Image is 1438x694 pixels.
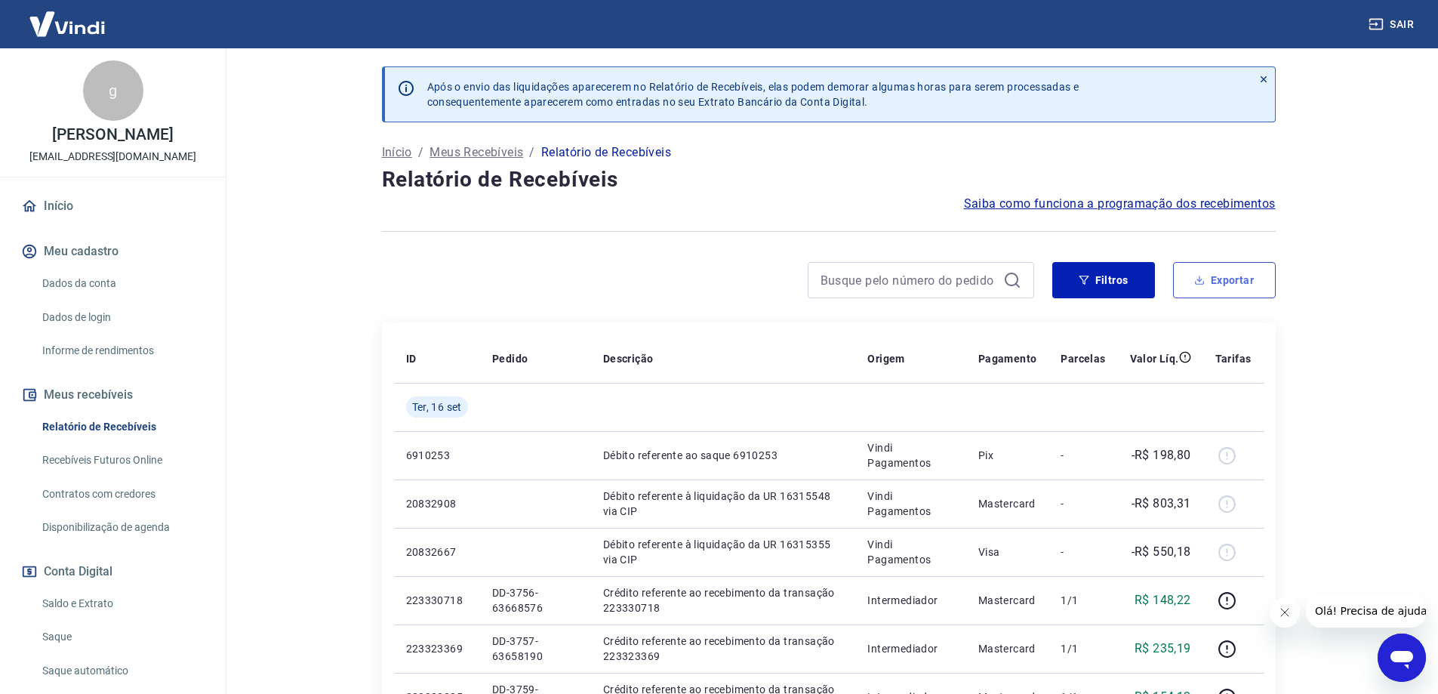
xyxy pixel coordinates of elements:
p: DD-3757-63658190 [492,634,579,664]
a: Meus Recebíveis [430,143,523,162]
iframe: Mensagem da empresa [1306,594,1426,628]
button: Conta Digital [18,555,208,588]
p: - [1061,496,1105,511]
p: Vindi Pagamentos [867,537,953,567]
p: 6910253 [406,448,468,463]
p: 223323369 [406,641,468,656]
p: 20832667 [406,544,468,560]
button: Exportar [1173,262,1276,298]
p: - [1061,448,1105,463]
a: Recebíveis Futuros Online [36,445,208,476]
p: Relatório de Recebíveis [541,143,671,162]
span: Olá! Precisa de ajuda? [9,11,127,23]
p: DD-3756-63668576 [492,585,579,615]
p: Pagamento [978,351,1037,366]
button: Sair [1366,11,1420,39]
p: Visa [978,544,1037,560]
p: 1/1 [1061,593,1105,608]
p: -R$ 803,31 [1132,495,1191,513]
p: Parcelas [1061,351,1105,366]
p: ID [406,351,417,366]
p: - [1061,544,1105,560]
p: Mastercard [978,496,1037,511]
p: Intermediador [867,593,953,608]
p: Após o envio das liquidações aparecerem no Relatório de Recebíveis, elas podem demorar algumas ho... [427,79,1079,109]
a: Início [382,143,412,162]
a: Dados da conta [36,268,208,299]
p: Descrição [603,351,654,366]
p: Mastercard [978,593,1037,608]
a: Informe de rendimentos [36,335,208,366]
a: Relatório de Recebíveis [36,412,208,443]
img: Vindi [18,1,116,47]
p: Tarifas [1215,351,1252,366]
p: -R$ 550,18 [1132,543,1191,561]
a: Saque [36,622,208,652]
p: Mastercard [978,641,1037,656]
p: Origem [867,351,904,366]
p: Débito referente ao saque 6910253 [603,448,844,463]
p: Vindi Pagamentos [867,489,953,519]
button: Filtros [1052,262,1155,298]
button: Meus recebíveis [18,378,208,412]
p: Pix [978,448,1037,463]
h4: Relatório de Recebíveis [382,165,1276,195]
p: Débito referente à liquidação da UR 16315548 via CIP [603,489,844,519]
p: Vindi Pagamentos [867,440,953,470]
p: Intermediador [867,641,953,656]
p: Débito referente à liquidação da UR 16315355 via CIP [603,537,844,567]
p: Valor Líq. [1130,351,1179,366]
iframe: Botão para abrir a janela de mensagens [1378,634,1426,682]
p: Pedido [492,351,528,366]
p: / [529,143,534,162]
input: Busque pelo número do pedido [821,269,997,291]
a: Saque automático [36,655,208,686]
a: Saiba como funciona a programação dos recebimentos [964,195,1276,213]
a: Saldo e Extrato [36,588,208,619]
p: -R$ 198,80 [1132,446,1191,464]
p: / [418,143,423,162]
span: Ter, 16 set [412,399,462,415]
a: Início [18,190,208,223]
a: Disponibilização de agenda [36,512,208,543]
iframe: Fechar mensagem [1270,597,1300,628]
p: [EMAIL_ADDRESS][DOMAIN_NAME] [29,149,196,165]
a: Dados de login [36,302,208,333]
p: 1/1 [1061,641,1105,656]
p: R$ 235,19 [1135,640,1191,658]
p: R$ 148,22 [1135,591,1191,609]
a: Contratos com credores [36,479,208,510]
div: g [83,60,143,121]
p: 223330718 [406,593,468,608]
p: Crédito referente ao recebimento da transação 223330718 [603,585,844,615]
p: Crédito referente ao recebimento da transação 223323369 [603,634,844,664]
button: Meu cadastro [18,235,208,268]
p: 20832908 [406,496,468,511]
p: [PERSON_NAME] [52,127,173,143]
